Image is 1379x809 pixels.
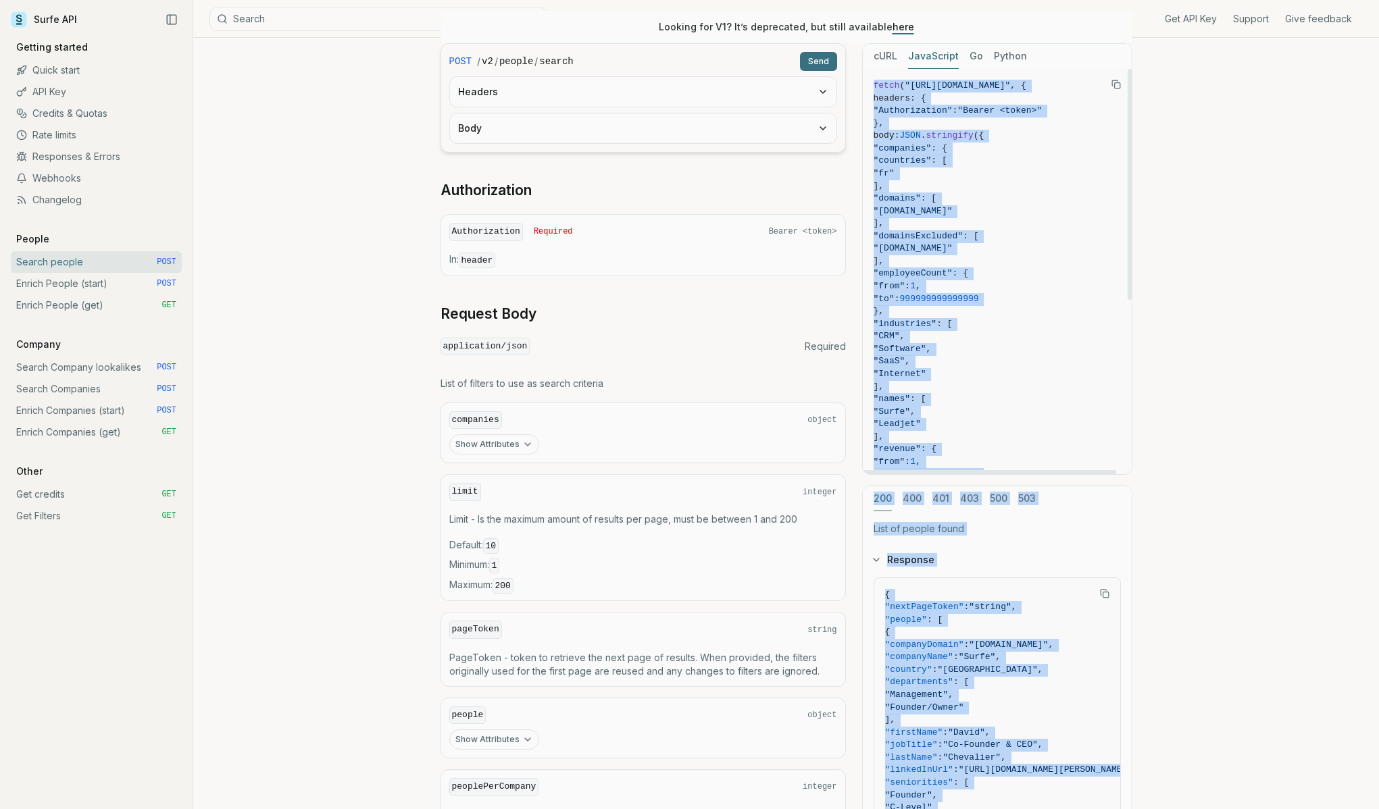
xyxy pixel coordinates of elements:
[157,278,176,289] span: POST
[938,739,943,750] span: :
[885,615,927,625] span: "people"
[874,256,884,266] span: ],
[11,146,182,167] a: Responses & Errors
[483,538,499,554] code: 10
[11,505,182,527] a: Get Filters GET
[916,281,921,291] span: ,
[1165,12,1217,26] a: Get API Key
[449,729,539,750] button: Show Attributes
[1285,12,1352,26] a: Give feedback
[157,362,176,373] span: POST
[874,319,937,329] span: "industries"
[910,456,916,467] span: 1
[449,483,481,501] code: limit
[874,243,953,253] span: "[DOMAIN_NAME]"
[927,615,943,625] span: : [
[895,469,900,479] span: :
[450,113,836,143] button: Body
[441,305,536,323] a: Request Body
[885,602,964,612] span: "nextPageToken"
[11,294,182,316] a: Enrich People (get) GET
[926,344,932,354] span: ,
[449,558,837,573] span: Minimum :
[885,689,949,700] span: "Management"
[932,664,938,675] span: :
[874,206,953,216] span: "[DOMAIN_NAME]"
[900,331,905,341] span: ,
[807,710,836,721] span: object
[807,415,836,425] span: object
[990,486,1007,511] button: 500
[953,105,958,115] span: :
[11,189,182,211] a: Changelog
[874,281,905,291] span: "from"
[931,155,947,165] span: : [
[161,427,176,438] span: GET
[449,434,539,454] button: Show Attributes
[874,181,884,191] span: ],
[874,105,953,115] span: "Authorization"
[885,590,891,600] span: {
[885,627,891,637] span: {
[874,155,932,165] span: "countries"
[931,143,947,153] span: : {
[482,55,493,68] code: v2
[11,167,182,189] a: Webhooks
[441,338,530,356] code: application/json
[921,193,936,203] span: : [
[874,231,963,241] span: "domainsExcluded"
[963,231,978,241] span: : [
[499,55,533,68] code: people
[885,652,953,662] span: "companyName"
[493,578,513,594] code: 200
[960,486,979,511] button: 403
[161,300,176,311] span: GET
[905,356,910,366] span: ,
[900,469,979,479] span: 999999999999999
[874,469,895,479] span: "to"
[900,80,905,90] span: (
[1233,12,1269,26] a: Support
[893,21,914,32] a: here
[874,444,921,454] span: "revenue"
[11,59,182,81] a: Quick start
[1048,640,1053,650] span: ,
[926,130,974,140] span: stringify
[874,369,926,379] span: "Internet"
[874,331,900,341] span: "CRM"
[874,130,900,140] span: body:
[938,752,943,762] span: :
[157,384,176,394] span: POST
[803,781,836,792] span: integer
[905,281,910,291] span: :
[874,193,921,203] span: "domains"
[495,55,498,68] span: /
[11,465,48,478] p: Other
[800,52,837,71] button: Send
[885,739,938,750] span: "jobTitle"
[874,306,884,316] span: },
[1038,664,1043,675] span: ,
[11,103,182,124] a: Credits & Quotas
[874,344,926,354] span: "Software"
[769,226,837,237] span: Bearer <token>
[974,130,984,140] span: ({
[953,777,969,787] span: : [
[459,253,496,268] code: header
[885,777,953,787] span: "seniorities"
[874,44,897,69] button: cURL
[959,764,1132,775] span: "[URL][DOMAIN_NAME][PERSON_NAME]"
[161,489,176,500] span: GET
[874,294,895,304] span: "to"
[921,444,936,454] span: : {
[885,702,964,712] span: "Founder/Owner"
[874,118,884,128] span: },
[807,625,836,635] span: string
[936,319,952,329] span: : [
[874,486,892,511] button: 200
[948,689,953,700] span: ,
[11,421,182,443] a: Enrich Companies (get) GET
[953,652,959,662] span: :
[11,484,182,505] a: Get credits GET
[910,281,916,291] span: 1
